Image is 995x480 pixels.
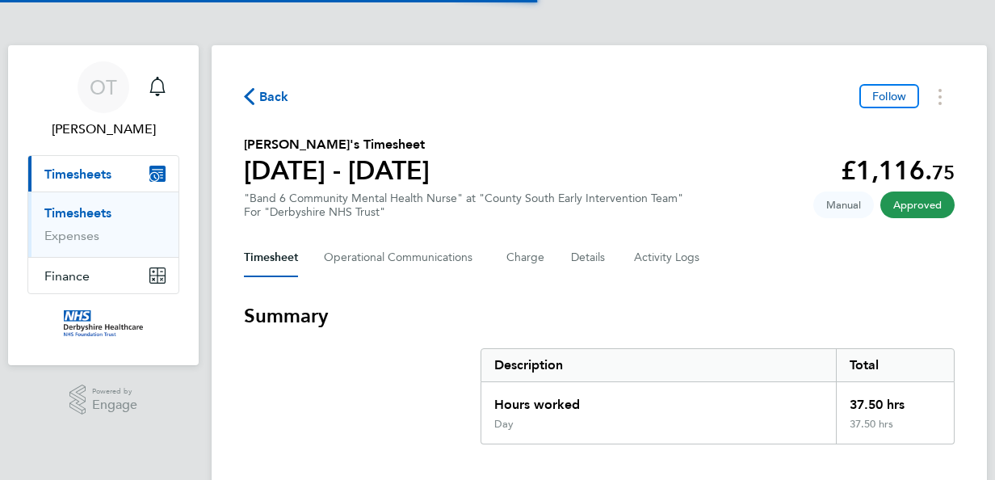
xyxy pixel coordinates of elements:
[571,238,608,277] button: Details
[244,238,298,277] button: Timesheet
[90,77,117,98] span: OT
[27,310,179,336] a: Go to home page
[27,61,179,139] a: OT[PERSON_NAME]
[28,192,178,257] div: Timesheets
[27,120,179,139] span: Olivia Toon
[259,87,289,107] span: Back
[926,84,955,109] button: Timesheets Menu
[244,303,955,329] h3: Summary
[872,89,906,103] span: Follow
[244,192,683,219] div: "Band 6 Community Mental Health Nurse" at "County South Early Intervention Team"
[634,238,702,277] button: Activity Logs
[836,349,954,381] div: Total
[69,385,138,415] a: Powered byEngage
[506,238,545,277] button: Charge
[244,205,683,219] div: For "Derbyshire NHS Trust"
[44,228,99,243] a: Expenses
[244,154,430,187] h1: [DATE] - [DATE]
[44,268,90,284] span: Finance
[813,192,874,218] span: This timesheet was manually created.
[44,166,111,182] span: Timesheets
[64,310,143,336] img: derbyshire-nhs-logo-retina.png
[880,192,955,218] span: This timesheet has been approved.
[836,382,954,418] div: 37.50 hrs
[324,238,481,277] button: Operational Communications
[44,205,111,221] a: Timesheets
[932,161,955,184] span: 75
[481,382,836,418] div: Hours worked
[836,418,954,444] div: 37.50 hrs
[92,398,137,412] span: Engage
[841,155,955,186] app-decimal: £1,116.
[8,45,199,365] nav: Main navigation
[859,84,919,108] button: Follow
[92,385,137,398] span: Powered by
[481,348,955,444] div: Summary
[28,258,178,293] button: Finance
[494,418,514,431] div: Day
[481,349,836,381] div: Description
[244,135,430,154] h2: [PERSON_NAME]'s Timesheet
[28,156,178,192] button: Timesheets
[244,86,289,107] button: Back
